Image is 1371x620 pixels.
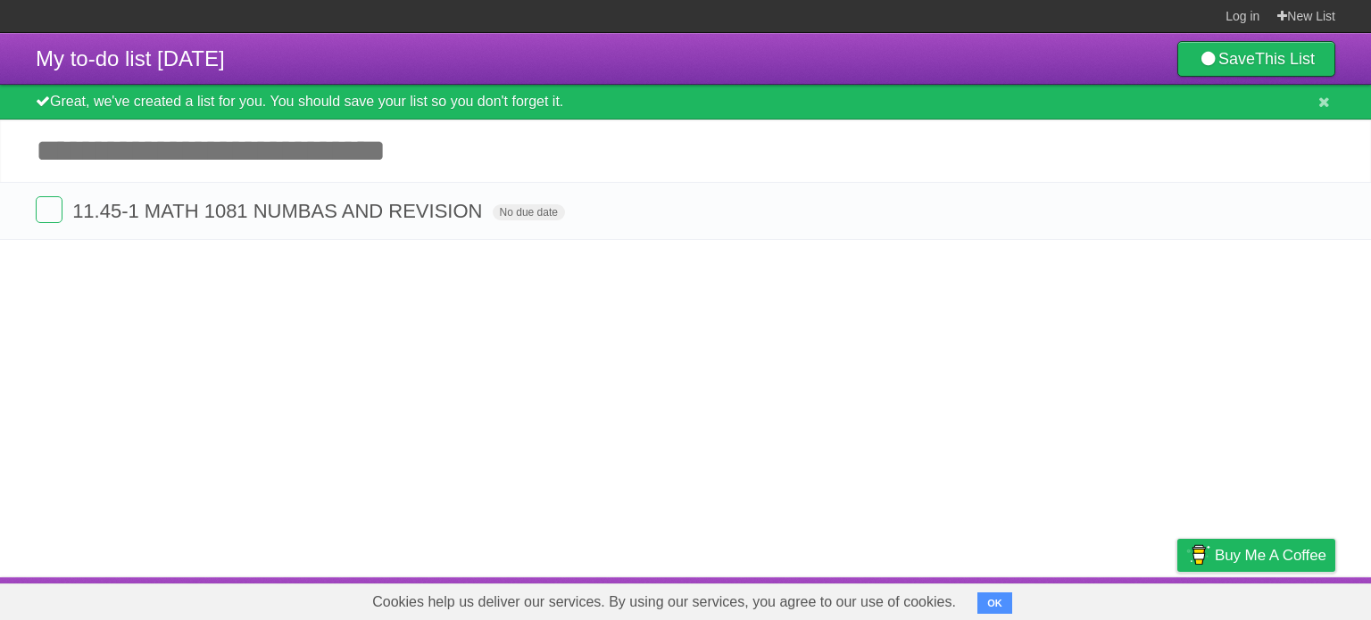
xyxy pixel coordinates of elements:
span: No due date [493,204,565,220]
span: Buy me a coffee [1215,540,1326,571]
b: This List [1255,50,1315,68]
span: Cookies help us deliver our services. By using our services, you agree to our use of cookies. [354,584,974,620]
a: Buy me a coffee [1177,539,1335,572]
a: About [940,582,977,616]
img: Buy me a coffee [1186,540,1210,570]
label: Done [36,196,62,223]
button: OK [977,592,1012,614]
span: My to-do list [DATE] [36,46,225,70]
a: Suggest a feature [1223,582,1335,616]
a: Terms [1093,582,1133,616]
a: Developers [999,582,1071,616]
a: Privacy [1154,582,1201,616]
a: SaveThis List [1177,41,1335,77]
span: 11.45-1 MATH 1081 NUMBAS AND REVISION [72,200,486,222]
